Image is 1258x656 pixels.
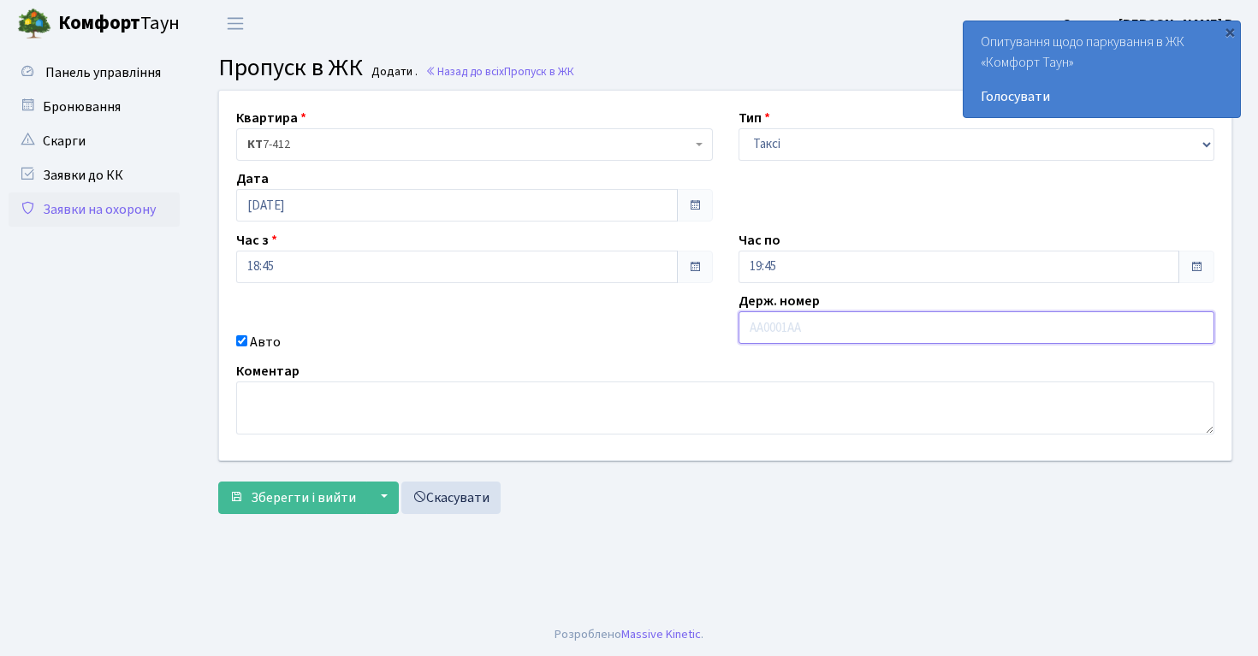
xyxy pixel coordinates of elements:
[236,230,277,251] label: Час з
[45,63,161,82] span: Панель управління
[739,291,820,311] label: Держ. номер
[1062,15,1237,33] b: Суєвова [PERSON_NAME] В.
[247,136,263,153] b: КТ
[425,63,574,80] a: Назад до всіхПропуск в ЖК
[17,7,51,41] img: logo.png
[251,488,356,507] span: Зберегти і вийти
[981,86,1223,107] a: Голосувати
[9,192,180,227] a: Заявки на охорону
[58,9,180,38] span: Таун
[218,50,363,85] span: Пропуск в ЖК
[9,90,180,124] a: Бронювання
[555,625,703,644] div: Розроблено .
[58,9,140,37] b: Комфорт
[1062,14,1237,34] a: Суєвова [PERSON_NAME] В.
[218,482,367,514] button: Зберегти і вийти
[368,65,418,80] small: Додати .
[236,108,306,128] label: Квартира
[739,108,770,128] label: Тип
[9,158,180,192] a: Заявки до КК
[247,136,691,153] span: <b>КТ</b>&nbsp;&nbsp;&nbsp;&nbsp;7-412
[9,56,180,90] a: Панель управління
[739,311,1215,344] input: AA0001AA
[739,230,780,251] label: Час по
[236,361,300,381] label: Коментар
[236,168,269,189] label: Дата
[214,9,257,38] button: Переключити навігацію
[401,482,501,514] a: Скасувати
[504,63,574,80] span: Пропуск в ЖК
[621,625,701,643] a: Massive Kinetic
[964,21,1240,117] div: Опитування щодо паркування в ЖК «Комфорт Таун»
[1221,23,1238,40] div: ×
[250,332,281,352] label: Авто
[9,124,180,158] a: Скарги
[236,128,713,161] span: <b>КТ</b>&nbsp;&nbsp;&nbsp;&nbsp;7-412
